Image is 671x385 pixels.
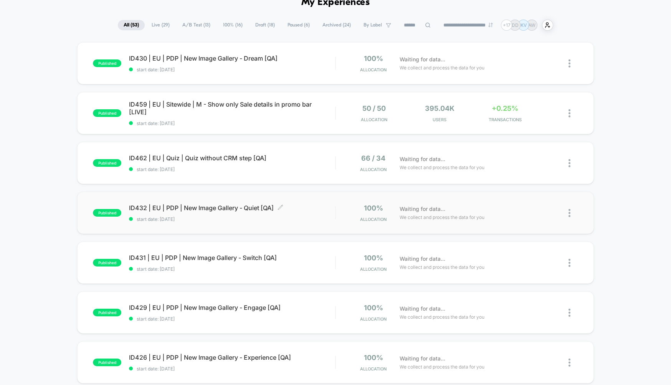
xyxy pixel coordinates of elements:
[409,117,470,122] span: Users
[362,104,386,112] span: 50 / 50
[364,304,383,312] span: 100%
[129,120,335,126] span: start date: [DATE]
[129,100,335,116] span: ID459 | EU | Sitewide | M - Show only Sale details in promo bar [LIVE]
[364,54,383,63] span: 100%
[129,304,335,311] span: ID429 | EU | PDP | New Image Gallery - Engage [QA]
[360,366,387,372] span: Allocation
[501,20,512,31] div: + 17
[400,354,445,363] span: Waiting for data...
[317,20,357,30] span: Archived ( 24 )
[400,55,445,64] span: Waiting for data...
[569,59,570,67] img: close
[400,155,445,163] span: Waiting for data...
[93,159,121,167] span: published
[361,117,387,122] span: Allocation
[364,354,383,362] span: 100%
[177,20,216,30] span: A/B Test ( 13 )
[129,254,335,262] span: ID431 | EU | PDP | New Image Gallery - Switch [QA]
[425,104,454,112] span: 395.04k
[528,22,535,28] p: AW
[93,259,121,267] span: published
[521,22,527,28] p: KV
[569,309,570,317] img: close
[400,64,484,71] span: We collect and process the data for you
[360,67,387,72] span: Allocation
[360,167,387,172] span: Allocation
[400,214,484,221] span: We collect and process the data for you
[569,159,570,167] img: close
[400,363,484,370] span: We collect and process the data for you
[512,22,519,28] p: DD
[400,255,445,263] span: Waiting for data...
[93,109,121,117] span: published
[400,313,484,321] span: We collect and process the data for you
[360,316,387,322] span: Allocation
[400,304,445,313] span: Waiting for data...
[492,104,518,112] span: +0.25%
[93,359,121,366] span: published
[569,259,570,267] img: close
[400,263,484,271] span: We collect and process the data for you
[361,154,385,162] span: 66 / 34
[129,67,335,72] span: start date: [DATE]
[474,117,536,122] span: TRANSACTIONS
[364,254,383,262] span: 100%
[217,20,248,30] span: 100% ( 16 )
[129,354,335,361] span: ID426 | EU | PDP | New Image Gallery - Experience [QA]
[569,109,570,117] img: close
[129,316,335,322] span: start date: [DATE]
[146,20,175,30] span: Live ( 29 )
[282,20,316,30] span: Paused ( 6 )
[93,209,121,217] span: published
[129,154,335,162] span: ID462 | EU | Quiz | Quiz without CRM step [QA]
[129,216,335,222] span: start date: [DATE]
[364,22,382,28] span: By Label
[364,204,383,212] span: 100%
[360,267,387,272] span: Allocation
[129,166,335,172] span: start date: [DATE]
[129,54,335,62] span: ID430 | EU | PDP | New Image Gallery - Dream [QA]
[400,164,484,171] span: We collect and process the data for you
[93,309,121,316] span: published
[93,59,121,67] span: published
[129,204,335,212] span: ID432 | EU | PDP | New Image Gallery - Quiet [QA]
[488,23,493,27] img: end
[400,205,445,213] span: Waiting for data...
[129,266,335,272] span: start date: [DATE]
[250,20,281,30] span: Draft ( 18 )
[569,209,570,217] img: close
[129,366,335,372] span: start date: [DATE]
[360,217,387,222] span: Allocation
[118,20,145,30] span: All ( 53 )
[569,359,570,367] img: close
